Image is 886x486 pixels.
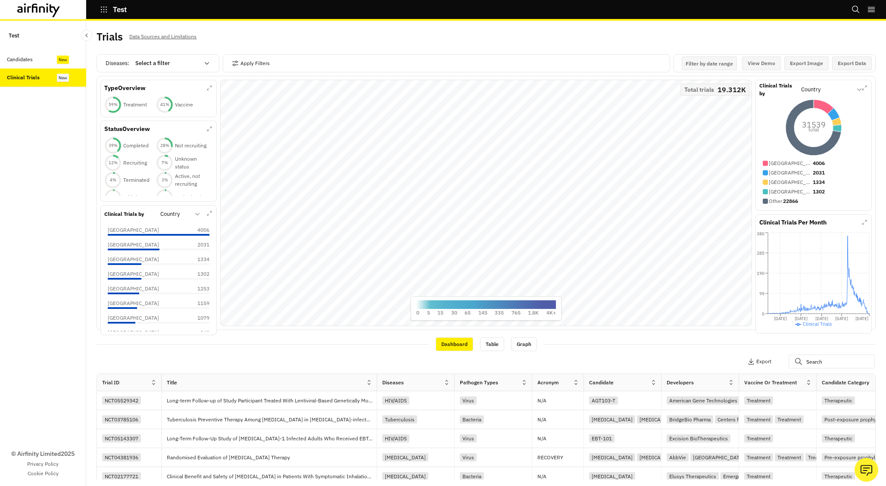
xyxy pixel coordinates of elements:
[589,379,614,386] div: Candidate
[822,472,855,480] div: Therapeutic
[682,56,737,70] button: Interact with the calendar and add the check-in date for your trip.
[436,337,473,351] div: Dashboard
[104,177,122,183] div: 4 %
[108,270,159,278] p: [GEOGRAPHIC_DATA]
[27,460,59,468] a: Privacy Policy
[822,379,869,386] div: Candidate Category
[815,316,828,321] tspan: [DATE]
[221,80,752,326] canvas: Map
[188,270,209,278] p: 1302
[175,172,208,188] p: Active, not recruiting
[108,255,159,263] p: [GEOGRAPHIC_DATA]
[102,453,141,461] div: NCT04381936
[832,56,872,70] button: Export Data
[167,434,377,443] p: Long-Term Follow-Up Study of [MEDICAL_DATA]-1 Infected Adults Who Received EBT-101
[123,142,149,150] p: Completed
[495,309,504,317] p: 335
[667,415,713,424] div: BridgeBio Pharma
[104,143,122,149] div: 39 %
[9,28,19,44] p: Test
[57,74,69,82] div: New
[460,453,477,461] div: Virus
[589,472,635,480] div: [MEDICAL_DATA]
[416,309,419,317] p: 0
[104,84,146,93] p: Type Overview
[175,193,201,201] p: Authorised
[813,188,825,196] p: 1302
[123,193,148,201] p: Withdrawn
[637,415,683,424] div: [MEDICAL_DATA]
[113,6,127,13] p: Test
[7,56,33,63] div: Candidates
[537,398,546,403] p: N/A
[855,316,868,321] tspan: [DATE]
[667,434,730,442] div: Excision BioTherapeutics
[188,255,209,263] p: 1334
[102,396,141,405] div: NCT05529342
[808,126,819,133] tspan: total
[805,453,834,461] div: Treatment
[382,396,409,405] div: HIV/AIDS
[512,309,521,317] p: 765
[744,396,773,405] div: Treatment
[156,194,173,200] div: 3 %
[762,311,764,317] tspan: 0
[537,379,559,386] div: Acronym
[106,56,215,70] div: Diseases :
[188,285,209,293] p: 1253
[715,415,835,424] div: Centers for Disease Control and Prevention (CDC)
[759,291,764,296] tspan: 95
[57,56,69,64] div: New
[123,176,150,184] p: Terminated
[188,314,209,322] p: 1079
[783,197,798,205] p: 22866
[108,314,159,322] p: [GEOGRAPHIC_DATA]
[802,120,826,130] tspan: 31539
[108,241,159,249] p: [GEOGRAPHIC_DATA]
[104,102,122,108] div: 59 %
[123,159,147,167] p: Recruiting
[721,472,779,480] div: Emergent BioSolutions
[537,436,546,441] p: N/A
[757,231,764,237] tspan: 380
[156,143,173,149] div: 28 %
[744,379,797,386] div: Vaccine or Treatment
[175,101,193,109] p: Vaccine
[382,434,409,442] div: HIV/AIDS
[11,449,75,458] p: © Airfinity Limited 2025
[589,453,635,461] div: [MEDICAL_DATA]
[175,142,206,150] p: Not recruiting
[803,321,832,327] span: Clinical Trials
[156,177,173,183] div: 3 %
[667,472,719,480] div: Elusys Therapeutics
[822,434,855,442] div: Therapeutic
[744,415,773,424] div: Treatment
[769,178,812,186] p: [GEOGRAPHIC_DATA]
[852,2,860,17] button: Search
[690,453,747,461] div: [GEOGRAPHIC_DATA]
[108,226,159,234] p: [GEOGRAPHIC_DATA]
[589,434,615,442] div: EBT-101
[537,417,546,422] p: N/A
[427,309,430,317] p: 5
[769,188,812,196] p: [GEOGRAPHIC_DATA]
[756,358,771,364] p: Export
[437,309,443,317] p: 15
[460,434,477,442] div: Virus
[718,87,746,93] p: 19.312K
[465,309,471,317] p: 65
[589,396,618,405] div: AGT103-T
[104,210,144,218] p: Clinical Trials by
[795,316,808,321] tspan: [DATE]
[188,329,209,336] p: 842
[104,194,122,200] div: 3 %
[382,453,428,461] div: [MEDICAL_DATA]
[822,396,855,405] div: Therapeutic
[156,160,173,166] div: 7 %
[528,309,539,317] p: 1.8K
[537,474,546,479] p: N/A
[813,159,825,167] p: 4006
[759,82,799,97] p: Clinical Trials by
[102,434,141,442] div: NCT05143307
[744,434,773,442] div: Treatment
